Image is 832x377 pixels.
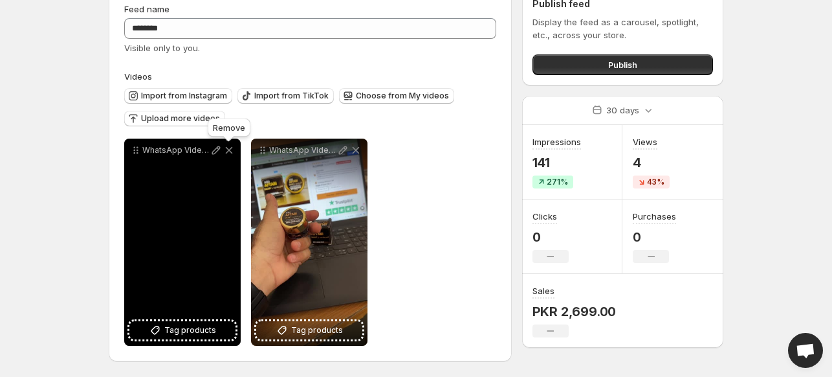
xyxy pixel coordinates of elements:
[532,155,581,170] p: 141
[141,113,220,124] span: Upload more videos
[124,88,232,104] button: Import from Instagram
[788,333,823,368] div: Open chat
[633,229,676,245] p: 0
[633,135,657,148] h3: Views
[532,304,617,319] p: PKR 2,699.00
[256,321,362,339] button: Tag products
[532,210,557,223] h3: Clicks
[141,91,227,101] span: Import from Instagram
[129,321,235,339] button: Tag products
[124,4,170,14] span: Feed name
[532,284,554,297] h3: Sales
[124,111,225,126] button: Upload more videos
[269,145,336,155] p: WhatsApp Video [DATE] at 141451
[237,88,334,104] button: Import from TikTok
[532,54,713,75] button: Publish
[633,155,670,170] p: 4
[647,177,664,187] span: 43%
[608,58,637,71] span: Publish
[532,16,713,41] p: Display the feed as a carousel, spotlight, etc., across your store.
[356,91,449,101] span: Choose from My videos
[164,324,216,337] span: Tag products
[532,229,569,245] p: 0
[142,145,210,155] p: WhatsApp Video [DATE] at 141502
[532,135,581,148] h3: Impressions
[251,139,367,346] div: WhatsApp Video [DATE] at 141451Tag products
[547,177,568,187] span: 271%
[124,43,200,53] span: Visible only to you.
[124,71,152,82] span: Videos
[124,139,241,346] div: WhatsApp Video [DATE] at 141502Tag products
[606,104,639,117] p: 30 days
[254,91,329,101] span: Import from TikTok
[291,324,343,337] span: Tag products
[339,88,454,104] button: Choose from My videos
[633,210,676,223] h3: Purchases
